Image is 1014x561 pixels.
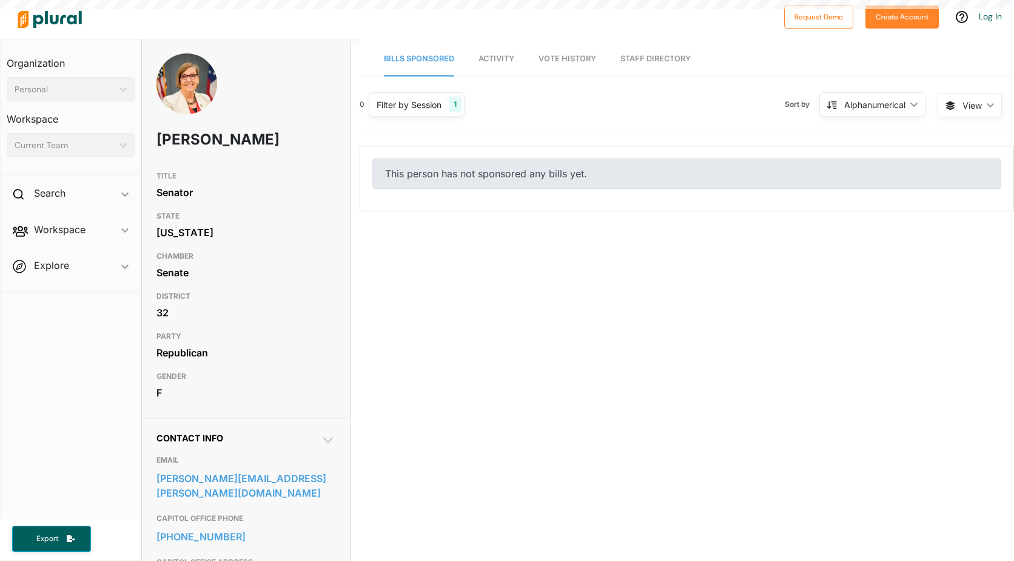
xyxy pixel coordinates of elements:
[156,369,335,384] h3: GENDER
[478,42,514,76] a: Activity
[7,101,135,128] h3: Workspace
[156,304,335,322] div: 32
[539,54,596,63] span: Vote History
[844,98,905,111] div: Alphanumerical
[28,534,67,544] span: Export
[156,528,335,546] a: [PHONE_NUMBER]
[865,10,939,22] a: Create Account
[156,53,217,135] img: Headshot of Kay Kirkpatrick
[449,97,462,112] div: 1
[360,99,364,110] div: 0
[156,384,335,402] div: F
[979,11,1002,22] a: Log In
[372,158,1001,189] div: This person has not sponsored any bills yet.
[156,511,335,526] h3: CAPITOL OFFICE PHONE
[156,169,335,183] h3: TITLE
[156,223,335,242] div: [US_STATE]
[156,453,335,467] h3: EMAIL
[539,42,596,76] a: Vote History
[156,263,335,282] div: Senate
[156,209,335,223] h3: STATE
[7,46,135,72] h3: Organization
[156,289,335,304] h3: DISTRICT
[12,526,91,552] button: Export
[156,469,335,502] a: [PERSON_NAME][EMAIL_ADDRESS][PERSON_NAME][DOMAIN_NAME]
[34,186,65,200] h2: Search
[384,54,454,63] span: Bills Sponsored
[15,83,115,96] div: Personal
[785,99,819,110] span: Sort by
[784,5,853,29] button: Request Demo
[156,183,335,202] div: Senator
[15,139,115,152] div: Current Team
[156,329,335,344] h3: PARTY
[620,42,691,76] a: Staff Directory
[784,10,853,22] a: Request Demo
[156,121,264,158] h1: [PERSON_NAME]
[384,42,454,76] a: Bills Sponsored
[377,98,442,111] div: Filter by Session
[156,344,335,362] div: Republican
[156,433,223,443] span: Contact Info
[156,249,335,263] h3: CHAMBER
[962,99,982,112] span: View
[865,5,939,29] button: Create Account
[478,54,514,63] span: Activity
